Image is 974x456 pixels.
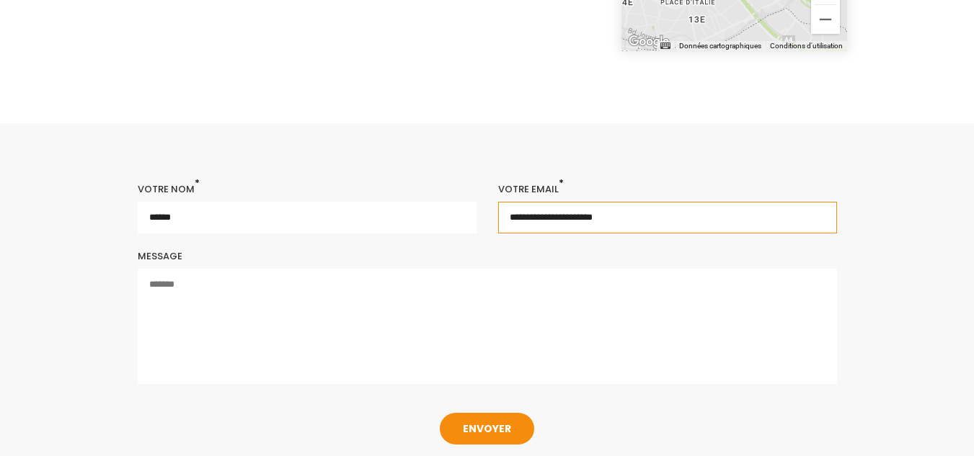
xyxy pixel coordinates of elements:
[811,5,840,34] button: Zoom arrière
[440,413,534,444] button: ENVOYER
[138,181,477,198] div: Votre nom
[679,41,761,51] button: Données cartographiques
[625,32,673,51] a: Ouvrir cette zone dans Google Maps (dans une nouvelle fenêtre)
[498,181,837,198] div: Votre email
[138,248,837,265] div: Message
[625,32,673,51] img: Google
[770,42,843,50] a: Conditions d'utilisation (s'ouvre dans un nouvel onglet)
[660,41,670,51] button: Raccourcis clavier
